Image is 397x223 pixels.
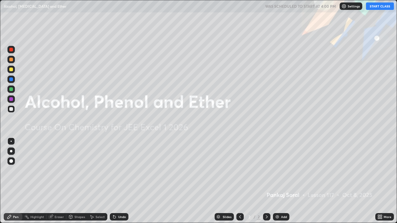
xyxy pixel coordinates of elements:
[281,215,287,218] div: Add
[30,215,44,218] div: Highlight
[341,4,346,9] img: class-settings-icons
[265,3,336,9] h5: WAS SCHEDULED TO START AT 4:00 PM
[118,215,126,218] div: Undo
[257,214,261,220] div: 2
[275,214,280,219] img: add-slide-button
[254,215,256,219] div: /
[246,215,252,219] div: 2
[366,2,394,10] button: START CLASS
[384,215,391,218] div: More
[348,5,360,8] p: Settings
[13,215,19,218] div: Pen
[96,215,105,218] div: Select
[74,215,85,218] div: Shapes
[223,215,231,218] div: Slides
[55,215,64,218] div: Eraser
[4,4,66,9] p: Alcohol, [MEDICAL_DATA] and Ether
